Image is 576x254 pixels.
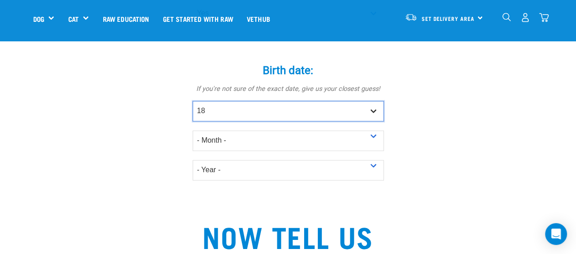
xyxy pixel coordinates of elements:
img: van-moving.png [405,13,417,21]
a: Get started with Raw [156,0,240,37]
img: user.png [520,13,530,22]
img: home-icon-1@2x.png [502,13,511,21]
img: home-icon@2x.png [539,13,549,22]
label: Birth date: [152,62,425,79]
div: Open Intercom Messenger [545,223,567,245]
a: Dog [33,14,44,24]
a: Cat [68,14,78,24]
span: Set Delivery Area [422,17,474,20]
a: Raw Education [96,0,156,37]
p: If you're not sure of the exact date, give us your closest guess! [152,84,425,94]
a: Vethub [240,0,277,37]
